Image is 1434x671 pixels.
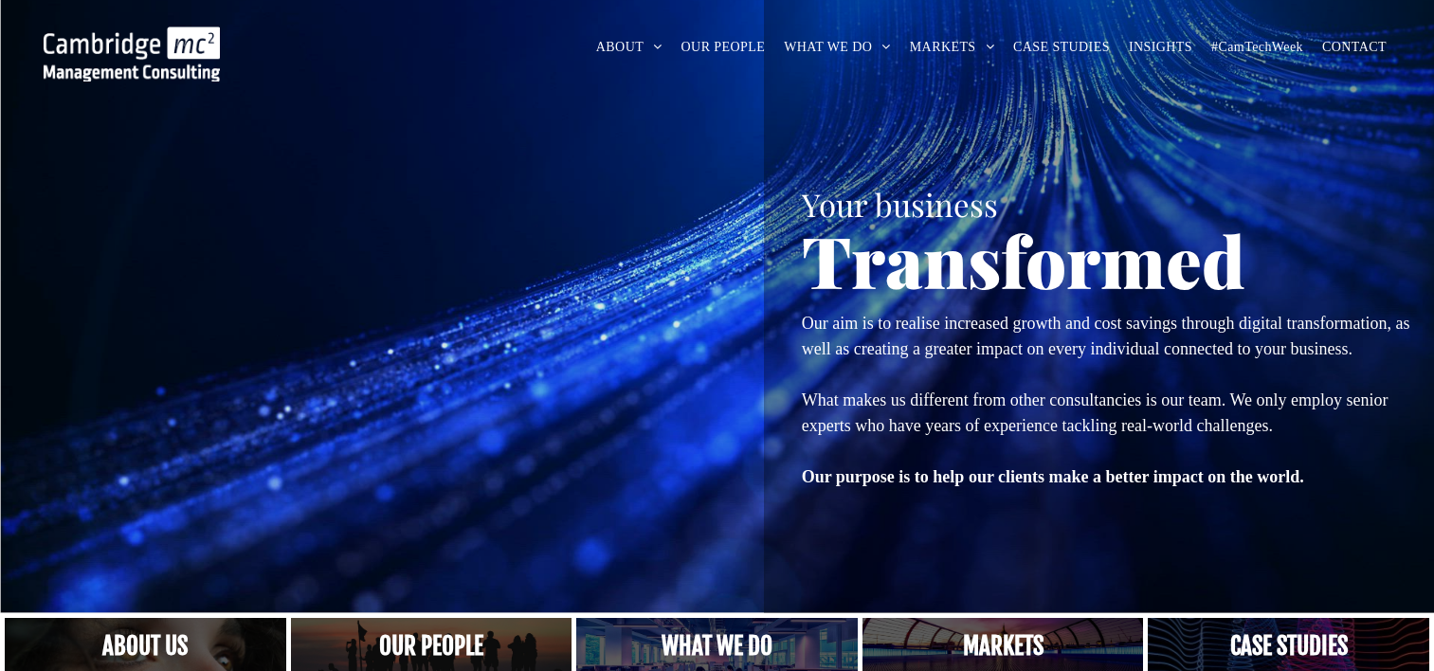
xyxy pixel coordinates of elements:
[802,212,1245,307] span: Transformed
[802,390,1389,435] span: What makes us different from other consultancies is our team. We only employ senior experts who h...
[587,32,672,62] a: ABOUT
[900,32,1004,62] a: MARKETS
[1004,32,1119,62] a: CASE STUDIES
[1313,32,1396,62] a: CONTACT
[802,467,1304,486] strong: Our purpose is to help our clients make a better impact on the world.
[802,183,998,225] span: Your business
[1119,32,1202,62] a: INSIGHTS
[1202,32,1313,62] a: #CamTechWeek
[44,27,220,82] img: Cambridge MC Logo, digital transformation
[774,32,900,62] a: WHAT WE DO
[672,32,775,62] a: OUR PEOPLE
[802,314,1410,358] span: Our aim is to realise increased growth and cost savings through digital transformation, as well a...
